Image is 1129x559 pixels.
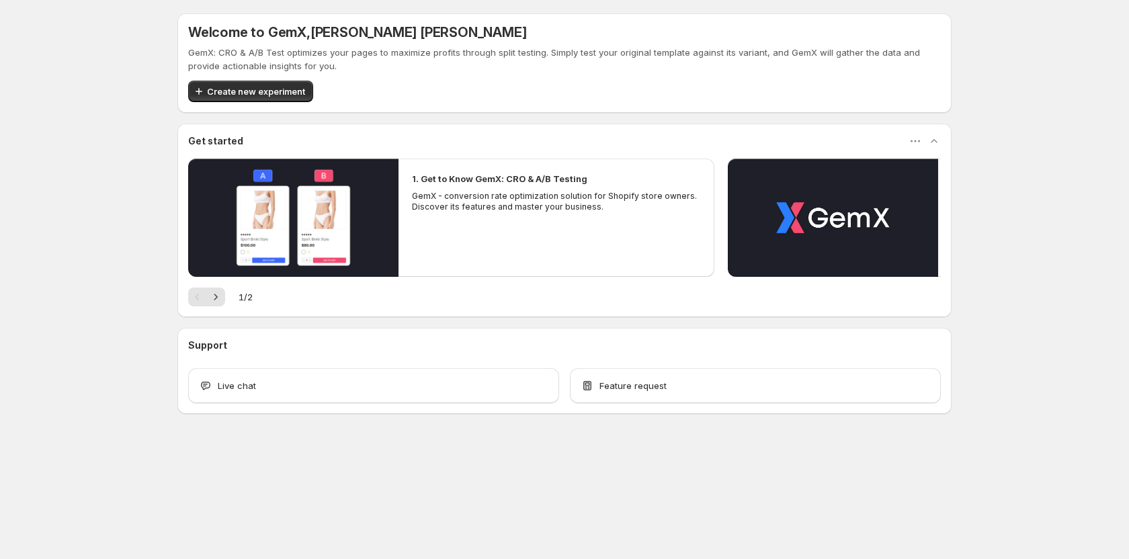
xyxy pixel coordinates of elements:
[728,159,938,277] button: Play video
[207,85,305,98] span: Create new experiment
[188,288,225,306] nav: Pagination
[412,172,587,185] h2: 1. Get to Know GemX: CRO & A/B Testing
[239,290,253,304] span: 1 / 2
[306,24,526,40] span: , [PERSON_NAME] [PERSON_NAME]
[206,288,225,306] button: Next
[218,379,256,392] span: Live chat
[412,191,701,212] p: GemX - conversion rate optimization solution for Shopify store owners. Discover its features and ...
[188,46,941,73] p: GemX: CRO & A/B Test optimizes your pages to maximize profits through split testing. Simply test ...
[188,134,243,148] h3: Get started
[188,24,526,40] h5: Welcome to GemX
[599,379,667,392] span: Feature request
[188,81,313,102] button: Create new experiment
[188,339,227,352] h3: Support
[188,159,399,277] button: Play video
